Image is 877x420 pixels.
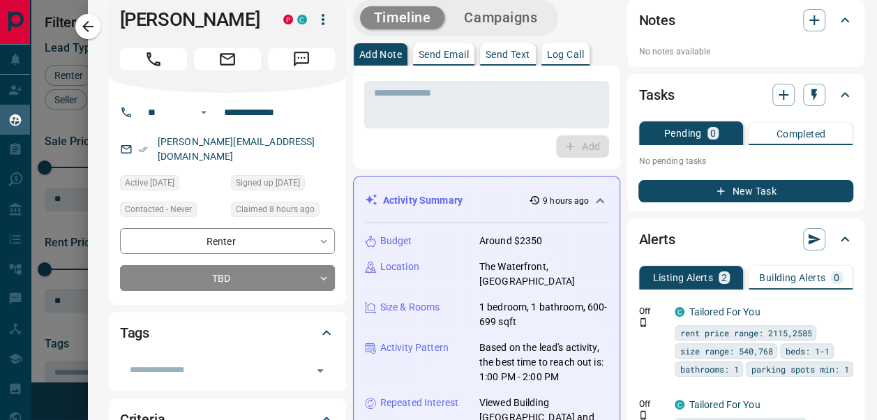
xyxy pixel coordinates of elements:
[652,273,713,283] p: Listing Alerts
[638,398,666,410] p: Off
[689,306,760,317] a: Tailored For You
[231,175,335,195] div: Fri Apr 28 2023
[380,396,458,410] p: Repeated Interest
[125,176,174,190] span: Active [DATE]
[297,15,307,24] div: condos.ca
[479,234,543,248] p: Around $2350
[419,50,469,59] p: Send Email
[664,128,702,138] p: Pending
[710,128,716,138] p: 0
[638,78,853,112] div: Tasks
[638,228,675,250] h2: Alerts
[120,322,149,344] h2: Tags
[751,362,848,376] span: parking spots min: 1
[120,48,187,70] span: Call
[680,326,811,340] span: rent price range: 2115,2585
[120,8,262,31] h1: [PERSON_NAME]
[450,6,551,29] button: Campaigns
[380,260,419,274] p: Location
[380,234,412,248] p: Budget
[365,188,609,213] div: Activity Summary9 hours ago
[479,260,609,289] p: The Waterfront, [GEOGRAPHIC_DATA]
[138,144,148,154] svg: Email Verified
[120,265,335,291] div: TBD
[547,50,584,59] p: Log Call
[380,340,449,355] p: Activity Pattern
[543,195,589,207] p: 9 hours ago
[236,176,300,190] span: Signed up [DATE]
[675,400,684,410] div: condos.ca
[721,273,727,283] p: 2
[785,344,829,358] span: beds: 1-1
[638,3,853,37] div: Notes
[283,15,293,24] div: property.ca
[675,307,684,317] div: condos.ca
[236,202,315,216] span: Claimed 8 hours ago
[120,228,335,254] div: Renter
[231,202,335,221] div: Mon Aug 11 2025
[359,50,402,59] p: Add Note
[638,180,853,202] button: New Task
[310,361,330,380] button: Open
[268,48,335,70] span: Message
[360,6,445,29] button: Timeline
[680,344,772,358] span: size range: 540,768
[380,300,440,315] p: Size & Rooms
[195,104,212,121] button: Open
[638,410,648,420] svg: Push Notification Only
[120,175,224,195] div: Mon Jun 30 2025
[479,340,609,384] p: Based on the lead's activity, the best time to reach out is: 1:00 PM - 2:00 PM
[120,316,335,350] div: Tags
[638,9,675,31] h2: Notes
[777,129,826,139] p: Completed
[158,136,315,162] a: [PERSON_NAME][EMAIL_ADDRESS][DOMAIN_NAME]
[680,362,738,376] span: bathrooms: 1
[638,223,853,256] div: Alerts
[638,317,648,327] svg: Push Notification Only
[638,151,853,172] p: No pending tasks
[638,45,853,58] p: No notes available
[479,300,609,329] p: 1 bedroom, 1 bathroom, 600-699 sqft
[194,48,261,70] span: Email
[834,273,839,283] p: 0
[125,202,192,216] span: Contacted - Never
[638,84,674,106] h2: Tasks
[638,305,666,317] p: Off
[383,193,463,208] p: Activity Summary
[689,399,760,410] a: Tailored For You
[759,273,825,283] p: Building Alerts
[486,50,530,59] p: Send Text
